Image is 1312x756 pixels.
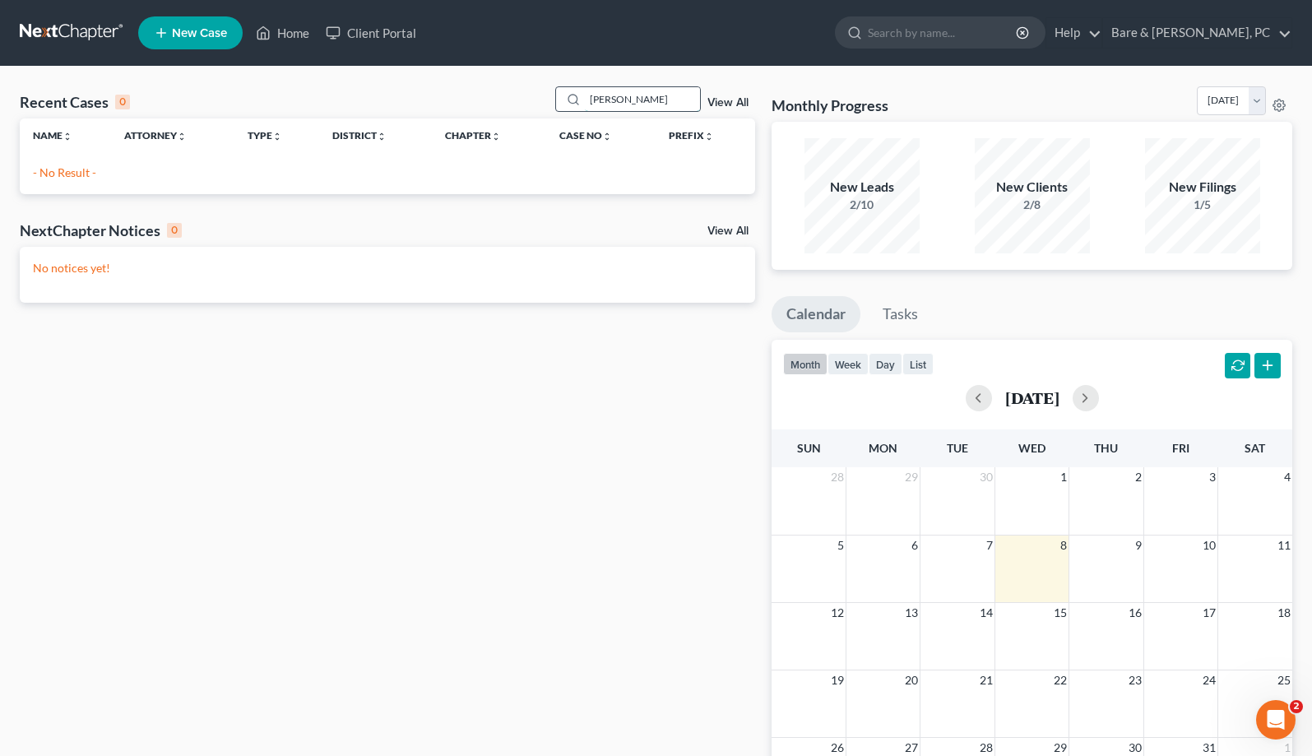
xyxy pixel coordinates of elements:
[707,97,749,109] a: View All
[1052,603,1069,623] span: 15
[1018,441,1045,455] span: Wed
[602,132,612,141] i: unfold_more
[20,220,182,240] div: NextChapter Notices
[33,129,72,141] a: Nameunfold_more
[903,603,920,623] span: 13
[828,353,869,375] button: week
[1145,197,1260,213] div: 1/5
[1276,536,1292,555] span: 11
[772,296,860,332] a: Calendar
[1276,670,1292,690] span: 25
[829,603,846,623] span: 12
[248,18,318,48] a: Home
[869,353,902,375] button: day
[772,95,888,115] h3: Monthly Progress
[978,467,994,487] span: 30
[868,296,933,332] a: Tasks
[20,92,130,112] div: Recent Cases
[1282,467,1292,487] span: 4
[804,178,920,197] div: New Leads
[783,353,828,375] button: month
[868,17,1018,48] input: Search by name...
[377,132,387,141] i: unfold_more
[1127,670,1143,690] span: 23
[167,223,182,238] div: 0
[445,129,501,141] a: Chapterunfold_more
[1201,603,1217,623] span: 17
[177,132,187,141] i: unfold_more
[33,165,742,181] p: - No Result -
[248,129,282,141] a: Typeunfold_more
[1201,536,1217,555] span: 10
[985,536,994,555] span: 7
[975,178,1090,197] div: New Clients
[1052,670,1069,690] span: 22
[869,441,897,455] span: Mon
[1276,603,1292,623] span: 18
[797,441,821,455] span: Sun
[669,129,714,141] a: Prefixunfold_more
[829,670,846,690] span: 19
[1103,18,1291,48] a: Bare & [PERSON_NAME], PC
[63,132,72,141] i: unfold_more
[1059,536,1069,555] span: 8
[272,132,282,141] i: unfold_more
[1290,700,1303,713] span: 2
[332,129,387,141] a: Districtunfold_more
[585,87,700,111] input: Search by name...
[1245,441,1265,455] span: Sat
[1201,670,1217,690] span: 24
[1094,441,1118,455] span: Thu
[975,197,1090,213] div: 2/8
[902,353,934,375] button: list
[1145,178,1260,197] div: New Filings
[1127,603,1143,623] span: 16
[829,467,846,487] span: 28
[115,95,130,109] div: 0
[33,260,742,276] p: No notices yet!
[978,670,994,690] span: 21
[491,132,501,141] i: unfold_more
[124,129,187,141] a: Attorneyunfold_more
[1208,467,1217,487] span: 3
[910,536,920,555] span: 6
[1134,467,1143,487] span: 2
[318,18,424,48] a: Client Portal
[903,467,920,487] span: 29
[1059,467,1069,487] span: 1
[804,197,920,213] div: 2/10
[1046,18,1101,48] a: Help
[707,225,749,237] a: View All
[836,536,846,555] span: 5
[172,27,227,39] span: New Case
[1005,389,1059,406] h2: [DATE]
[559,129,612,141] a: Case Nounfold_more
[947,441,968,455] span: Tue
[978,603,994,623] span: 14
[903,670,920,690] span: 20
[1134,536,1143,555] span: 9
[704,132,714,141] i: unfold_more
[1172,441,1189,455] span: Fri
[1256,700,1296,740] iframe: Intercom live chat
